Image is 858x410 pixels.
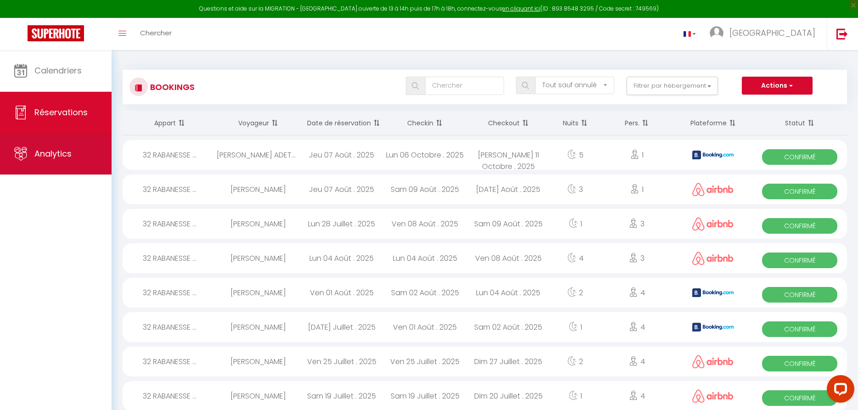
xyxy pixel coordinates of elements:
button: Filtrer par hébergement [627,77,718,95]
span: Réservations [34,107,88,118]
th: Sort by guest [217,111,300,135]
img: Super Booking [28,25,84,41]
input: Chercher [425,77,504,95]
th: Sort by status [753,111,847,135]
span: Analytics [34,148,72,159]
th: Sort by checkout [467,111,550,135]
a: en cliquant ici [502,5,540,12]
a: Chercher [133,18,179,50]
span: [GEOGRAPHIC_DATA] [729,27,815,39]
span: Chercher [140,28,172,38]
h3: Bookings [148,77,195,97]
span: Calendriers [34,65,82,76]
th: Sort by rentals [123,111,217,135]
th: Sort by people [601,111,673,135]
th: Sort by checkin [383,111,466,135]
th: Sort by nights [550,111,600,135]
button: Actions [742,77,813,95]
iframe: LiveChat chat widget [819,371,858,410]
a: ... [GEOGRAPHIC_DATA] [703,18,827,50]
img: ... [710,26,723,40]
th: Sort by booking date [300,111,383,135]
th: Sort by channel [673,111,753,135]
img: logout [836,28,848,39]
